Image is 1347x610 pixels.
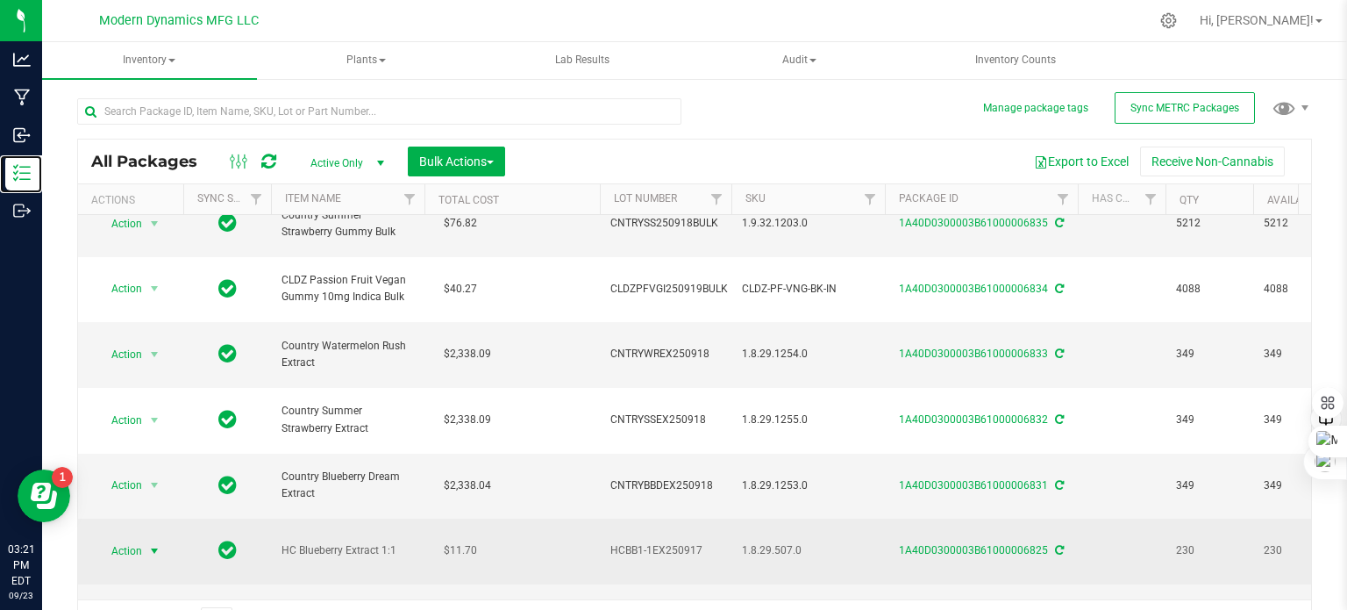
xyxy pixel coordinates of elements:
a: Inventory [42,42,257,79]
span: Sync from Compliance System [1052,283,1064,295]
span: CLDZ-PF-VNG-BK-IN [742,281,874,298]
a: Filter [702,184,731,214]
a: Lot Number [614,192,677,205]
span: 5212 [1264,215,1330,232]
span: Audit [693,43,906,78]
span: CNTRYBBDEX250918 [610,477,721,494]
span: select [144,539,166,563]
span: Country Summer Strawberry Extract [282,403,414,436]
span: Country Blueberry Dream Extract [282,469,414,502]
span: CLDZ Passion Fruit Vegan Gummy 10mg Indica Bulk [282,272,414,305]
button: Export to Excel [1023,147,1140,176]
span: 349 [1264,346,1330,362]
span: Plants [260,43,473,78]
span: In Sync [218,407,237,432]
span: Action [96,539,143,563]
span: select [144,408,166,433]
a: Filter [396,184,424,214]
span: 1.9.32.1203.0 [742,215,874,232]
span: Hi, [PERSON_NAME]! [1200,13,1314,27]
span: $76.82 [435,211,486,236]
input: Search Package ID, Item Name, SKU, Lot or Part Number... [77,98,681,125]
iframe: Resource center [18,470,70,522]
a: Item Name [285,192,341,205]
div: Actions [91,194,176,206]
span: $2,338.09 [435,407,500,433]
span: $40.27 [435,276,486,302]
span: In Sync [218,276,237,301]
p: 03:21 PM EDT [8,542,34,589]
span: $2,338.09 [435,341,500,367]
span: In Sync [218,473,237,498]
a: 1A40D0300003B61000006825 [899,544,1048,556]
span: Sync from Compliance System [1052,217,1064,229]
span: 349 [1176,412,1243,428]
inline-svg: Manufacturing [13,89,31,106]
span: select [144,473,166,498]
a: Plants [259,42,474,79]
inline-svg: Outbound [13,202,31,219]
th: Has COA [1078,184,1165,215]
a: Package ID [899,192,959,205]
span: Inventory Counts [951,53,1080,68]
span: Action [96,473,143,498]
span: Bulk Actions [419,154,494,169]
a: Filter [1049,184,1078,214]
span: 349 [1176,477,1243,494]
span: In Sync [218,341,237,366]
span: 5212 [1176,215,1243,232]
button: Sync METRC Packages [1115,92,1255,124]
button: Manage package tags [983,101,1088,116]
span: select [144,212,166,236]
a: Available [1267,194,1320,206]
span: In Sync [218,211,237,235]
a: 1A40D0300003B61000006835 [899,217,1048,229]
a: Audit [692,42,907,79]
span: CNTRYWREX250918 [610,346,721,362]
span: 230 [1264,542,1330,559]
span: In Sync [218,538,237,563]
span: Country Watermelon Rush Extract [282,338,414,371]
a: Filter [1137,184,1165,214]
span: Action [96,212,143,236]
span: 1.8.29.1255.0 [742,412,874,428]
span: Sync from Compliance System [1052,348,1064,360]
inline-svg: Analytics [13,51,31,68]
p: 09/23 [8,589,34,602]
span: Sync from Compliance System [1052,413,1064,426]
iframe: Resource center unread badge [52,467,73,488]
span: $2,338.04 [435,473,500,499]
span: HCBB1-1EX250917 [610,542,721,559]
div: Manage settings [1158,12,1180,29]
a: Total Cost [438,194,499,206]
a: Filter [856,184,885,214]
span: select [144,342,166,367]
span: 1.8.29.507.0 [742,542,874,559]
a: 1A40D0300003B61000006832 [899,413,1048,426]
span: select [144,276,166,301]
span: $11.70 [435,538,486,563]
a: SKU [745,192,766,205]
span: 349 [1176,346,1243,362]
span: 4088 [1264,281,1330,298]
a: Inventory Counts [909,42,1123,79]
span: CNTRYSSEX250918 [610,412,721,428]
span: HC Blueberry Extract 1:1 [282,542,414,559]
span: Sync METRC Packages [1130,102,1239,114]
a: 1A40D0300003B61000006833 [899,348,1048,360]
a: Sync Status [197,192,265,205]
a: Lab Results [475,42,690,79]
span: All Packages [91,152,215,171]
span: CNTRYSS250918BULK [610,215,721,232]
span: CLDZPFVGI250919BULK [610,281,728,298]
span: Lab Results [531,53,633,68]
button: Receive Non-Cannabis [1140,147,1285,176]
span: 349 [1264,477,1330,494]
inline-svg: Inventory [13,164,31,182]
a: Qty [1180,194,1199,206]
span: 1.8.29.1254.0 [742,346,874,362]
span: 1.8.29.1253.0 [742,477,874,494]
span: Modern Dynamics MFG LLC [99,13,259,28]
